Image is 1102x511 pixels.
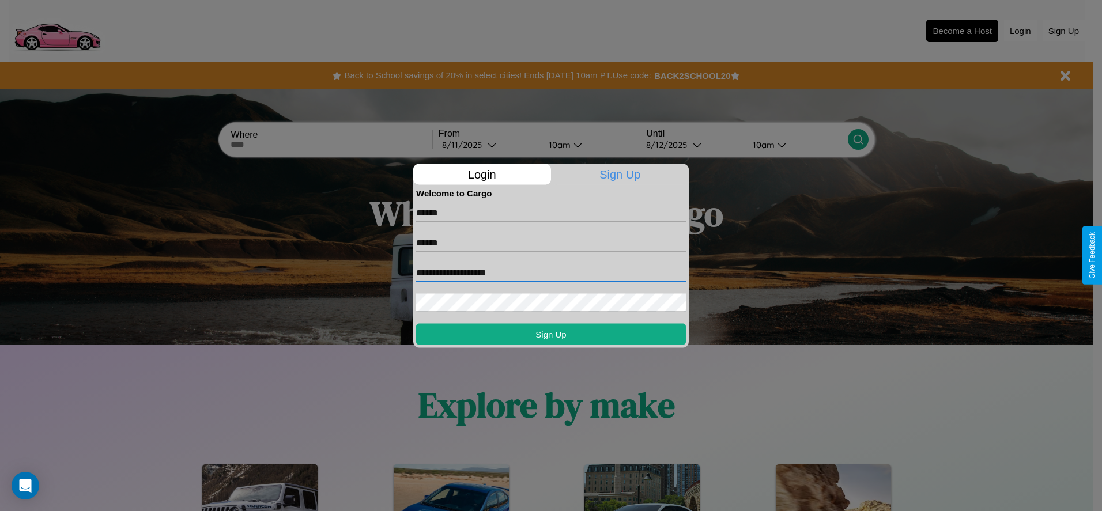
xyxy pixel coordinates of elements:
h4: Welcome to Cargo [416,188,686,198]
div: Open Intercom Messenger [12,472,39,499]
button: Sign Up [416,323,686,345]
p: Sign Up [552,164,689,184]
p: Login [413,164,551,184]
div: Give Feedback [1088,232,1096,279]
